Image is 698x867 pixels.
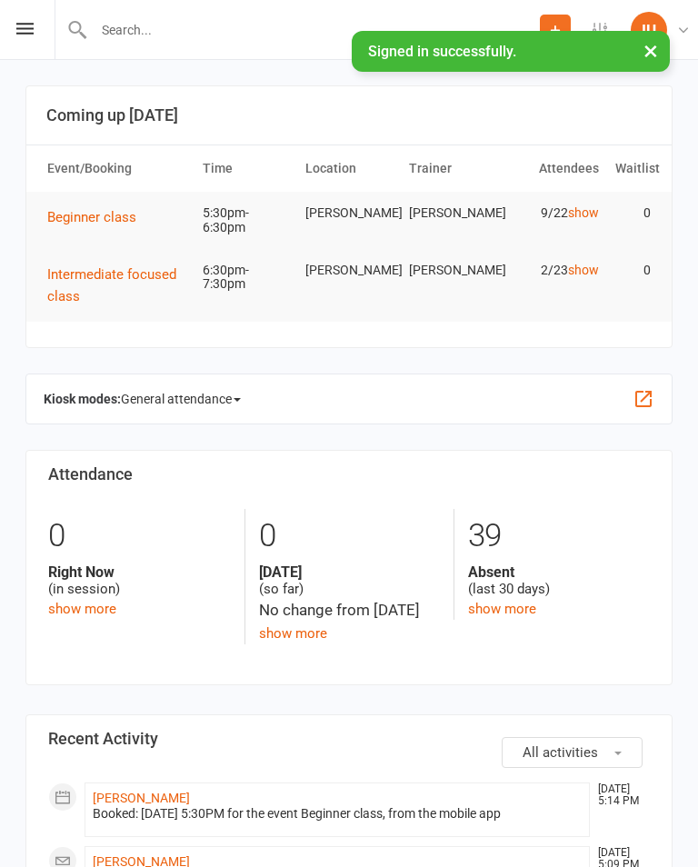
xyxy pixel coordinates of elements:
h3: Coming up [DATE] [46,106,652,125]
span: All activities [523,744,598,761]
td: 0 [607,249,659,292]
h3: Attendance [48,465,650,483]
th: Waitlist [607,145,659,192]
th: Location [297,145,401,192]
td: 6:30pm-7:30pm [194,249,298,306]
div: IU [631,12,667,48]
span: Signed in successfully. [368,43,516,60]
div: 0 [48,509,231,563]
a: show more [468,601,536,617]
td: 9/22 [504,192,607,234]
time: [DATE] 5:14 PM [589,783,649,807]
div: 0 [259,509,441,563]
div: No change from [DATE] [259,598,441,623]
td: 0 [607,192,659,234]
a: [PERSON_NAME] [93,791,190,805]
div: (last 30 days) [468,563,650,598]
th: Trainer [401,145,504,192]
a: show more [48,601,116,617]
span: Intermediate focused class [47,266,176,304]
div: Booked: [DATE] 5:30PM for the event Beginner class, from the mobile app [93,806,582,822]
strong: [DATE] [259,563,441,581]
input: Search... [88,17,540,43]
button: × [634,31,667,70]
a: show [568,263,599,277]
strong: Absent [468,563,650,581]
button: Intermediate focused class [47,264,186,307]
th: Time [194,145,298,192]
strong: Kiosk modes: [44,392,121,406]
h3: Recent Activity [48,730,650,748]
td: [PERSON_NAME] [297,192,401,234]
div: (in session) [48,563,231,598]
a: show more [259,625,327,642]
th: Event/Booking [39,145,194,192]
div: (so far) [259,563,441,598]
td: [PERSON_NAME] [297,249,401,292]
a: show [568,205,599,220]
span: Beginner class [47,209,136,225]
button: All activities [502,737,643,768]
button: Beginner class [47,206,149,228]
th: Attendees [504,145,607,192]
div: 39 [468,509,650,563]
td: [PERSON_NAME] [401,192,504,234]
strong: Right Now [48,563,231,581]
span: General attendance [121,384,241,414]
td: 2/23 [504,249,607,292]
td: [PERSON_NAME] [401,249,504,292]
td: 5:30pm-6:30pm [194,192,298,249]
